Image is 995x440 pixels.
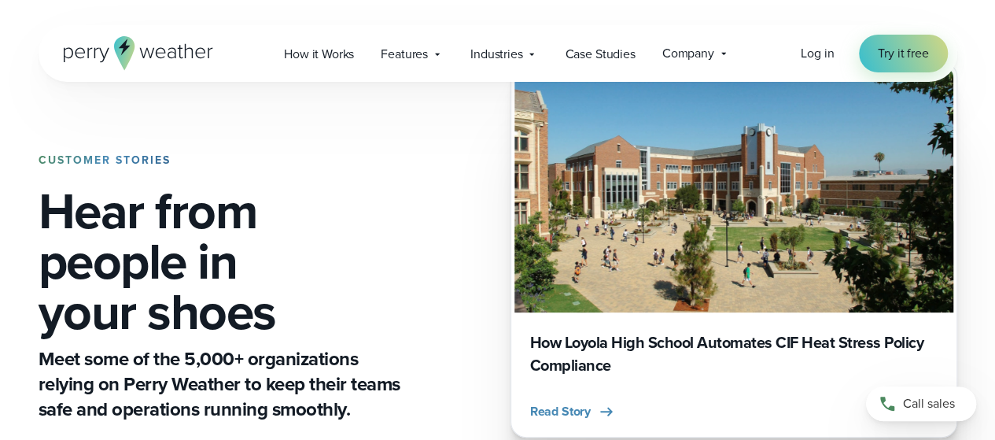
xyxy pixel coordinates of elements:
[381,45,428,64] span: Features
[284,45,354,64] span: How it Works
[903,394,955,413] span: Call sales
[662,44,714,63] span: Company
[801,44,834,63] a: Log in
[510,61,957,438] div: slideshow
[510,61,957,438] a: How Loyola High School Automates CIF Heat Stress Policy Compliance Read Story
[565,45,635,64] span: Case Studies
[39,152,171,168] strong: CUSTOMER STORIES
[878,44,928,63] span: Try it free
[551,38,648,70] a: Case Studies
[530,331,938,377] h3: How Loyola High School Automates CIF Heat Stress Policy Compliance
[271,38,367,70] a: How it Works
[530,402,591,421] span: Read Story
[801,44,834,62] span: Log in
[39,186,407,337] h1: Hear from people in your shoes
[510,61,957,438] div: 3 of 4
[866,386,976,421] a: Call sales
[39,346,407,422] p: Meet some of the 5,000+ organizations relying on Perry Weather to keep their teams safe and opera...
[530,402,616,421] button: Read Story
[859,35,947,72] a: Try it free
[470,45,522,64] span: Industries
